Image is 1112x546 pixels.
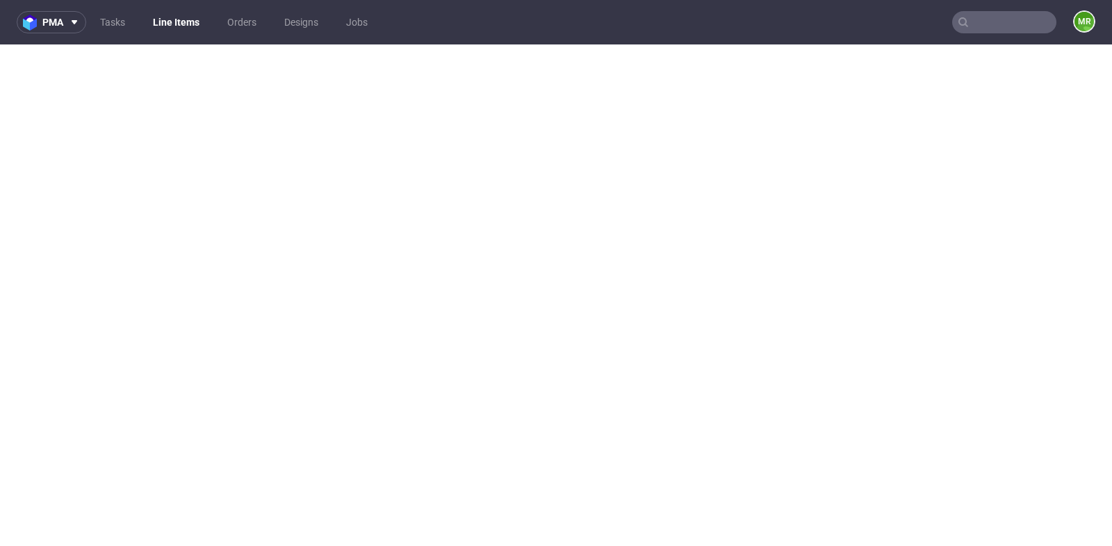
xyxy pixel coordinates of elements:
[92,11,133,33] a: Tasks
[17,11,86,33] button: pma
[1074,12,1094,31] figcaption: MR
[219,11,265,33] a: Orders
[276,11,327,33] a: Designs
[42,17,63,27] span: pma
[23,15,42,31] img: logo
[145,11,208,33] a: Line Items
[338,11,376,33] a: Jobs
